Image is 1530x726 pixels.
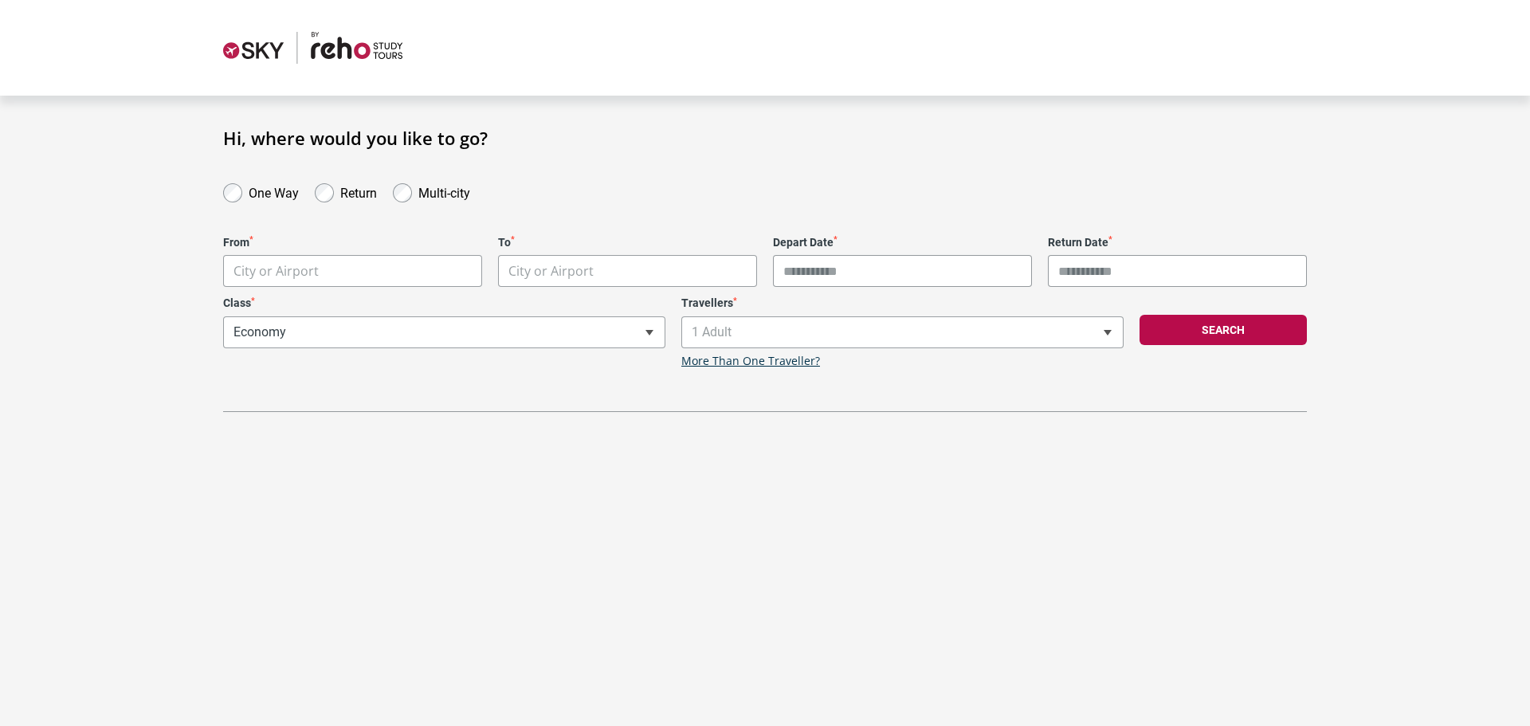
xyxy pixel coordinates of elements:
[223,296,665,310] label: Class
[223,255,482,287] span: City or Airport
[682,317,1123,347] span: 1 Adult
[224,317,665,347] span: Economy
[418,182,470,201] label: Multi-city
[1140,315,1307,345] button: Search
[498,255,757,287] span: City or Airport
[681,296,1124,310] label: Travellers
[224,256,481,287] span: City or Airport
[340,182,377,201] label: Return
[1048,236,1307,249] label: Return Date
[498,236,757,249] label: To
[223,316,665,348] span: Economy
[233,262,319,280] span: City or Airport
[223,128,1307,148] h1: Hi, where would you like to go?
[681,355,820,368] a: More Than One Traveller?
[508,262,594,280] span: City or Airport
[681,316,1124,348] span: 1 Adult
[249,182,299,201] label: One Way
[223,236,482,249] label: From
[499,256,756,287] span: City or Airport
[773,236,1032,249] label: Depart Date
